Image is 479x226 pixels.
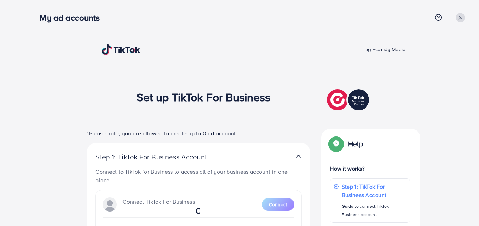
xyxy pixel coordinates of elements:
img: TikTok partner [327,87,371,112]
span: by Ecomdy Media [365,46,405,53]
img: Popup guide [330,138,342,150]
img: TikTok partner [295,152,302,162]
h1: Set up TikTok For Business [137,90,271,104]
h3: My ad accounts [39,13,105,23]
img: TikTok [102,44,140,55]
p: How it works? [330,164,410,173]
p: Step 1: TikTok For Business Account [95,153,229,161]
p: *Please note, you are allowed to create up to 0 ad account. [87,129,310,138]
p: Guide to connect TikTok Business account [342,202,406,219]
p: Help [348,140,363,148]
p: Step 1: TikTok For Business Account [342,182,406,199]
